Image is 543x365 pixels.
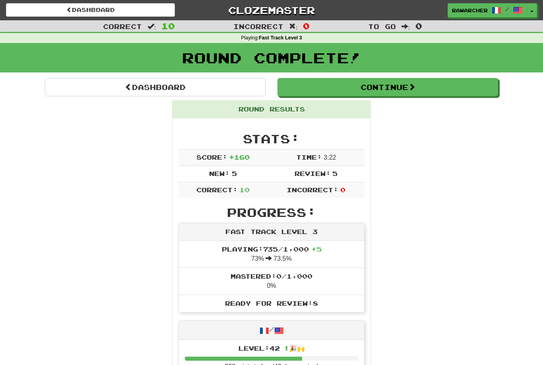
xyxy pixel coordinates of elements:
[340,186,345,193] span: 0
[289,23,298,30] span: :
[225,299,318,307] span: Ready for Review: 8
[287,186,338,193] span: Incorrect:
[415,21,422,31] span: 0
[45,78,266,96] a: Dashboard
[222,245,322,253] span: Playing: 735 / 1,000
[401,23,410,30] span: :
[505,6,509,12] span: /
[196,153,227,161] span: Score:
[161,21,175,31] span: 10
[448,3,527,18] a: RawArcher /
[277,78,498,96] button: Continue
[295,170,331,177] span: Review:
[173,101,370,118] div: Round Results
[179,241,364,268] li: 73% 73.5%
[147,23,156,30] span: :
[231,272,312,280] span: Mastered: 0 / 1,000
[178,132,365,145] h2: Stats:
[179,223,364,241] div: Fast Track Level 3
[296,153,322,161] span: Time:
[232,170,237,177] span: 5
[103,22,142,30] span: Correct
[196,186,238,193] span: Correct:
[239,344,305,352] span: Level: 42
[259,35,302,41] strong: Fast Track Level 3
[179,321,364,340] div: /
[229,153,250,161] span: + 160
[368,22,396,30] span: To go
[6,3,175,17] a: Dashboard
[178,206,365,219] h2: Progress:
[280,344,305,352] span: ⬆🎉🙌
[239,186,250,193] span: 10
[209,170,230,177] span: New:
[179,267,364,295] li: 0%
[187,3,356,17] a: Clozemaster
[332,170,337,177] span: 5
[3,50,540,66] h1: Round Complete!
[233,22,283,30] span: Incorrect
[303,21,310,31] span: 0
[452,7,488,14] span: RawArcher
[324,154,336,161] span: 3 : 22
[311,245,322,253] span: + 5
